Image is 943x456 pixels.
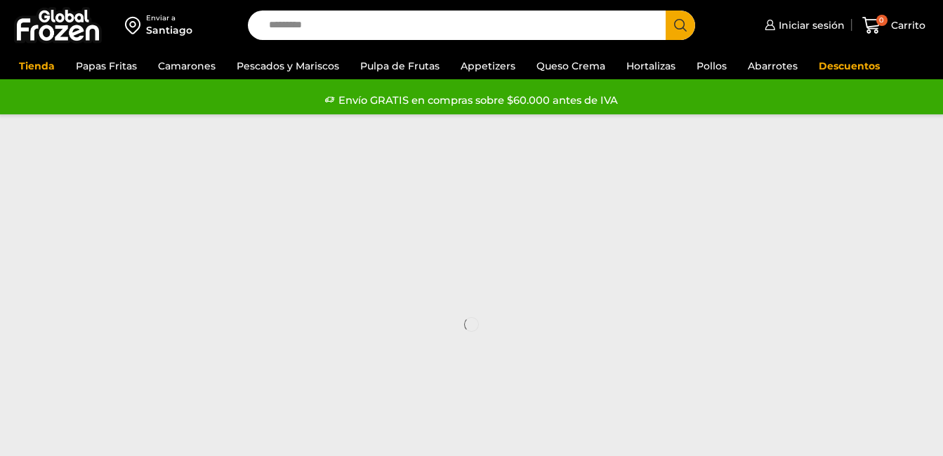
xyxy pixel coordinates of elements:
[859,9,929,42] a: 0 Carrito
[741,53,805,79] a: Abarrotes
[619,53,682,79] a: Hortalizas
[529,53,612,79] a: Queso Crema
[876,15,888,26] span: 0
[666,11,695,40] button: Search button
[353,53,447,79] a: Pulpa de Frutas
[69,53,144,79] a: Papas Fritas
[761,11,845,39] a: Iniciar sesión
[125,13,146,37] img: address-field-icon.svg
[775,18,845,32] span: Iniciar sesión
[146,23,192,37] div: Santiago
[690,53,734,79] a: Pollos
[812,53,887,79] a: Descuentos
[12,53,62,79] a: Tienda
[146,13,192,23] div: Enviar a
[454,53,522,79] a: Appetizers
[151,53,223,79] a: Camarones
[230,53,346,79] a: Pescados y Mariscos
[888,18,925,32] span: Carrito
